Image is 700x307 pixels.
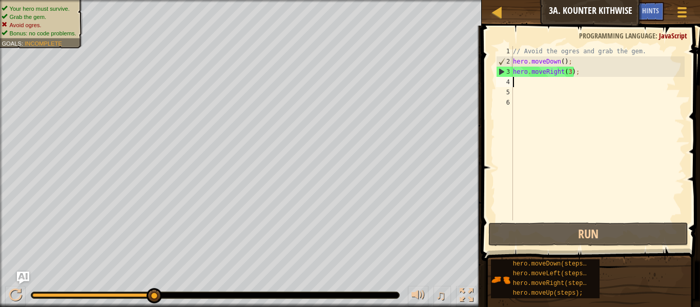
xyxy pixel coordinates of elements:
button: Ask AI [17,272,29,284]
button: Adjust volume [408,286,428,307]
span: Avoid ogres. [10,22,42,28]
button: Show game menu [669,2,695,26]
div: 1 [496,46,513,56]
div: 5 [496,87,513,97]
span: Your hero must survive. [10,5,70,12]
li: Your hero must survive. [2,5,76,13]
li: Avoid ogres. [2,21,76,29]
span: hero.moveLeft(steps); [513,270,590,277]
span: JavaScript [659,31,687,40]
span: Bonus: no code problems. [10,30,76,36]
span: Incomplete [25,40,62,47]
span: Grab the gem. [10,13,47,20]
span: : [655,31,659,40]
img: portrait.png [491,270,510,290]
div: 6 [496,97,513,108]
button: Ask AI [609,2,637,21]
span: hero.moveUp(steps); [513,290,583,297]
button: Run [488,222,688,246]
button: ♫ [434,286,451,307]
div: 3 [497,67,513,77]
button: Ctrl + P: Play [5,286,26,307]
span: Goals [2,40,22,47]
li: Bonus: no code problems. [2,29,76,37]
span: hero.moveRight(steps); [513,280,594,287]
div: 2 [497,56,513,67]
span: ♫ [436,288,446,303]
div: 4 [496,77,513,87]
span: Hints [642,6,659,15]
span: : [22,40,25,47]
button: Toggle fullscreen [456,286,477,307]
span: Ask AI [614,6,632,15]
span: hero.moveDown(steps); [513,260,590,268]
li: Grab the gem. [2,13,76,21]
span: Programming language [579,31,655,40]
